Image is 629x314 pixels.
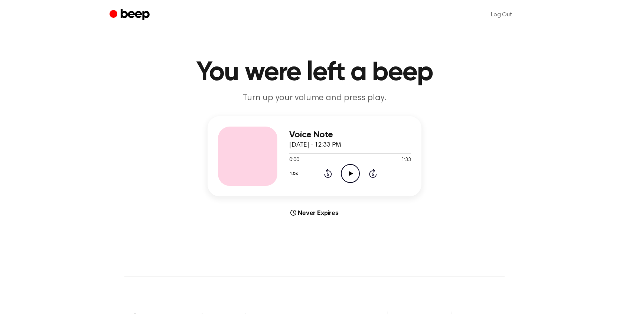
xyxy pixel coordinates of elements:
[483,6,519,24] a: Log Out
[110,8,151,22] a: Beep
[289,142,341,148] span: [DATE] · 12:33 PM
[124,59,505,86] h1: You were left a beep
[289,167,301,180] button: 1.0x
[172,92,457,104] p: Turn up your volume and press play.
[289,130,411,140] h3: Voice Note
[208,208,421,217] div: Never Expires
[401,156,411,164] span: 1:33
[289,156,299,164] span: 0:00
